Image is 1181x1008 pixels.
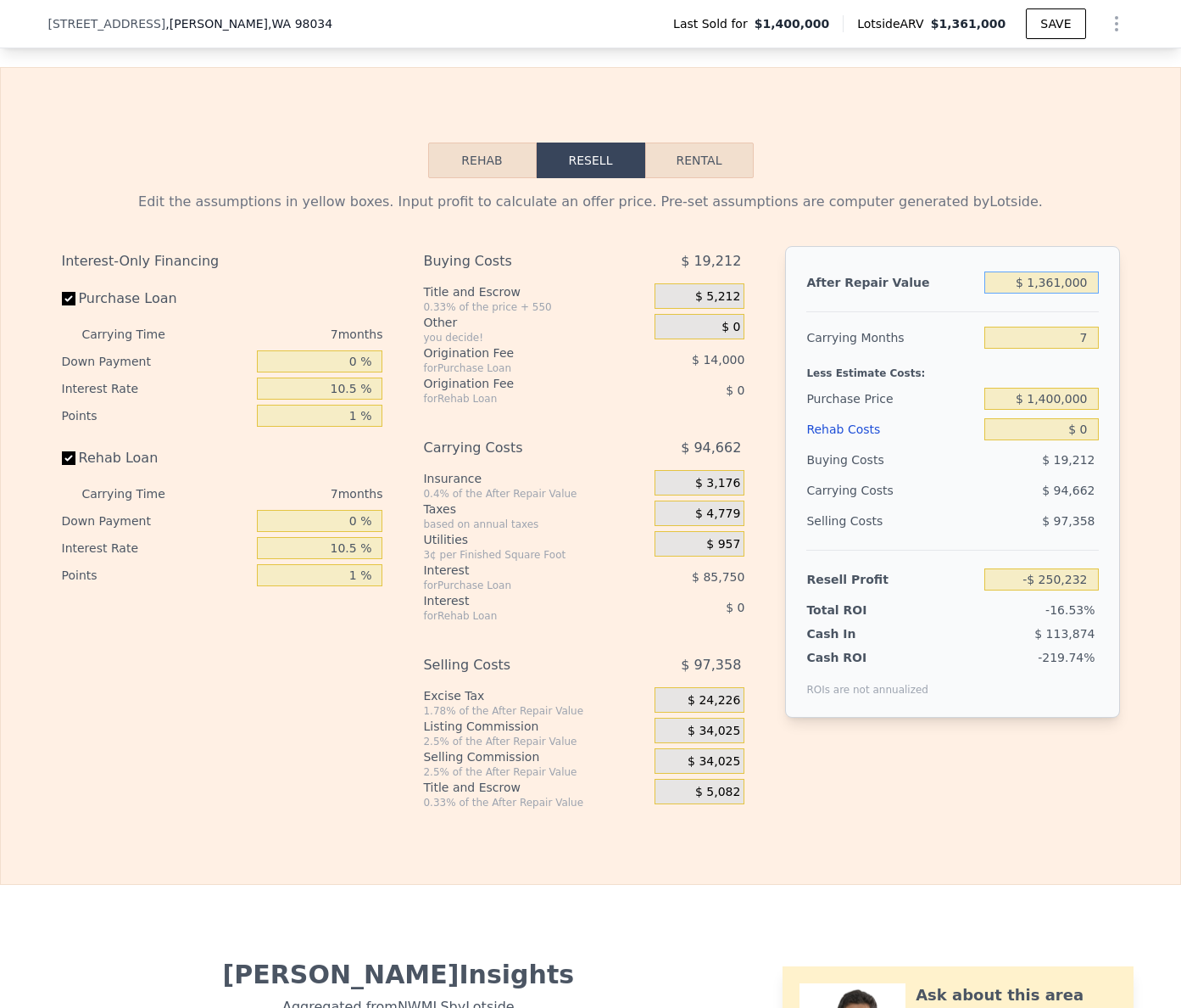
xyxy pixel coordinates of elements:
[199,480,383,507] div: 7 months
[423,314,648,331] div: Other
[423,704,648,718] div: 1.78% of the After Repair Value
[1042,484,1095,497] span: $ 94,662
[62,960,736,990] div: [PERSON_NAME] Insights
[423,283,648,300] div: Title and Escrow
[62,348,251,375] div: Down Payment
[692,570,744,584] span: $ 85,750
[62,402,251,429] div: Points
[806,564,978,595] div: Resell Profit
[1026,8,1085,39] button: SAVE
[857,15,930,32] span: Lotside ARV
[423,579,612,592] div: for Purchase Loan
[423,433,612,463] div: Carrying Costs
[806,475,912,506] div: Carrying Costs
[806,445,978,475] div: Buying Costs
[688,693,740,708] span: $ 24,226
[931,17,1006,31] span: $1,361,000
[721,320,740,335] span: $ 0
[423,331,648,344] div: you decide!
[268,17,332,31] span: , WA 98034
[423,246,612,277] div: Buying Costs
[62,192,1120,212] div: Edit the assumptions in yellow boxes. Input profit to calculate an offer price. Pre-set assumptio...
[423,361,612,375] div: for Purchase Loan
[62,283,251,314] label: Purchase Loan
[48,15,166,32] span: [STREET_ADDRESS]
[423,470,648,487] div: Insurance
[423,735,648,748] div: 2.5% of the After Repair Value
[423,548,648,562] div: 3¢ per Finished Square Foot
[423,344,612,361] div: Origination Fee
[755,15,830,32] span: $1,400,000
[423,501,648,518] div: Taxes
[428,143,537,178] button: Rehab
[688,724,740,739] span: $ 34,025
[62,451,75,465] input: Rehab Loan
[423,592,612,609] div: Interest
[681,433,741,463] span: $ 94,662
[62,375,251,402] div: Interest Rate
[806,666,928,697] div: ROIs are not annualized
[806,414,978,445] div: Rehab Costs
[62,507,251,535] div: Down Payment
[806,625,912,642] div: Cash In
[692,353,744,367] span: $ 14,000
[916,983,1084,1007] div: Ask about this area
[82,480,192,507] div: Carrying Time
[806,384,978,414] div: Purchase Price
[1100,7,1134,41] button: Show Options
[423,718,648,735] div: Listing Commission
[806,353,1098,384] div: Less Estimate Costs:
[806,322,978,353] div: Carrying Months
[673,15,755,32] span: Last Sold for
[1038,651,1095,664] span: -219.74%
[423,748,648,765] div: Selling Commission
[806,267,978,298] div: After Repair Value
[423,779,648,796] div: Title and Escrow
[1042,453,1095,467] span: $ 19,212
[537,143,645,178] button: Resell
[423,300,648,314] div: 0.33% of the price + 550
[423,687,648,704] div: Excise Tax
[695,289,740,305] span: $ 5,212
[62,535,251,562] div: Interest Rate
[165,15,332,32] span: , [PERSON_NAME]
[726,384,744,397] span: $ 0
[695,507,740,522] span: $ 4,779
[62,443,251,473] label: Rehab Loan
[423,487,648,501] div: 0.4% of the After Repair Value
[681,246,741,277] span: $ 19,212
[706,537,740,552] span: $ 957
[681,650,741,680] span: $ 97,358
[82,321,192,348] div: Carrying Time
[695,476,740,491] span: $ 3,176
[423,609,612,623] div: for Rehab Loan
[423,796,648,809] div: 0.33% of the After Repair Value
[688,754,740,770] span: $ 34,025
[1042,514,1095,528] span: $ 97,358
[423,765,648,779] div: 2.5% of the After Repair Value
[423,392,612,406] div: for Rehab Loan
[806,649,928,666] div: Cash ROI
[1045,603,1095,617] span: -16.53%
[423,518,648,531] div: based on annual taxes
[806,602,912,619] div: Total ROI
[62,292,75,305] input: Purchase Loan
[806,506,978,536] div: Selling Costs
[62,246,383,277] div: Interest-Only Financing
[62,562,251,589] div: Points
[423,650,612,680] div: Selling Costs
[199,321,383,348] div: 7 months
[423,562,612,579] div: Interest
[423,531,648,548] div: Utilities
[695,785,740,800] span: $ 5,082
[726,601,744,614] span: $ 0
[423,375,612,392] div: Origination Fee
[1034,627,1095,641] span: $ 113,874
[645,143,754,178] button: Rental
